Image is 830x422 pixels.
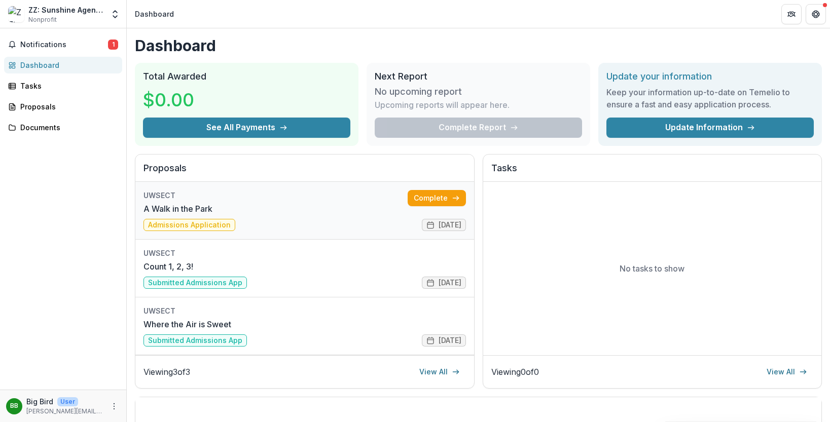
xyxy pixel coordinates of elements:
span: Nonprofit [28,15,57,24]
h2: Tasks [491,163,814,182]
p: Big Bird [26,396,53,407]
h2: Total Awarded [143,71,350,82]
button: Partners [781,4,802,24]
div: Big Bird [10,403,18,409]
h1: Dashboard [135,36,822,55]
a: Complete [408,190,466,206]
div: Dashboard [20,60,114,70]
a: View All [761,364,813,380]
a: Count 1, 2, 3! [143,260,193,273]
button: Get Help [806,4,826,24]
p: User [57,397,78,406]
h3: $0.00 [143,86,219,113]
a: A Walk in the Park [143,203,212,215]
a: Where the Air is Sweet [143,318,231,330]
button: Open entity switcher [108,4,122,24]
h2: Proposals [143,163,466,182]
span: Notifications [20,41,108,49]
button: More [108,400,120,412]
p: Upcoming reports will appear here. [375,99,510,111]
div: Proposals [20,101,114,112]
p: No tasks to show [620,262,684,275]
h2: Update your information [606,71,814,82]
nav: breadcrumb [131,7,178,21]
div: Tasks [20,81,114,91]
img: ZZ: Sunshine Agency of Southeastern Connecticut [8,6,24,22]
p: Viewing 0 of 0 [491,366,539,378]
button: Notifications1 [4,36,122,53]
h2: Next Report [375,71,582,82]
a: Update Information [606,118,814,138]
a: Tasks [4,78,122,94]
button: See All Payments [143,118,350,138]
a: Proposals [4,98,122,115]
a: Dashboard [4,57,122,73]
div: Dashboard [135,9,174,19]
span: 1 [108,40,118,50]
h3: No upcoming report [375,86,462,97]
p: Viewing 3 of 3 [143,366,190,378]
a: View All [413,364,466,380]
p: [PERSON_NAME][EMAIL_ADDRESS][PERSON_NAME][DOMAIN_NAME] [26,407,104,416]
div: Documents [20,122,114,133]
h3: Keep your information up-to-date on Temelio to ensure a fast and easy application process. [606,86,814,110]
div: ZZ: Sunshine Agency of Southeastern [US_STATE] [28,5,104,15]
a: Documents [4,119,122,136]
